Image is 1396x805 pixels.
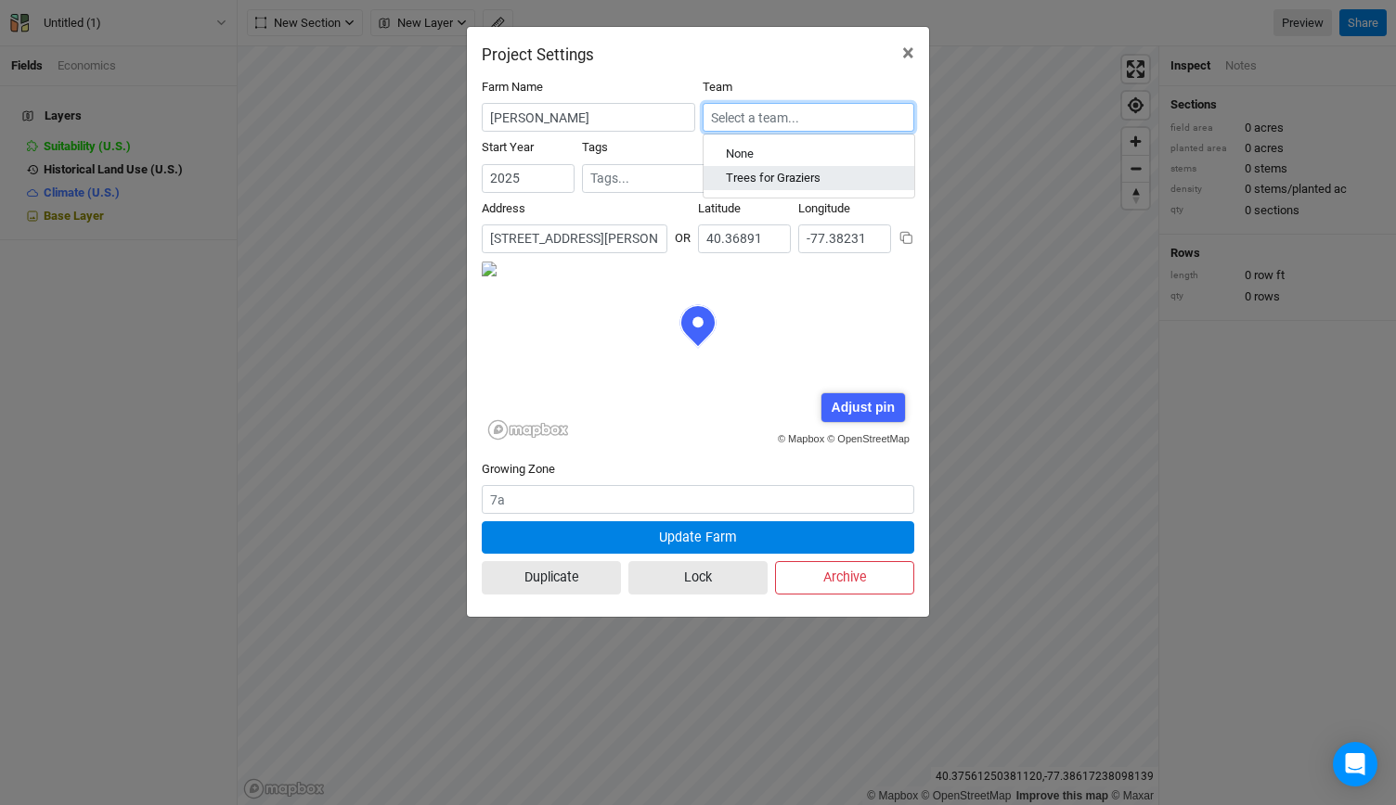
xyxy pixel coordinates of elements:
[482,103,695,132] input: Project/Farm Name
[482,200,525,217] label: Address
[703,79,732,96] label: Team
[887,27,929,79] button: Close
[703,103,914,132] input: Select a team...
[628,561,768,594] button: Lock
[726,146,754,162] div: None
[482,79,543,96] label: Farm Name
[775,561,914,594] button: Archive
[482,561,621,594] button: Duplicate
[482,45,594,64] h2: Project Settings
[827,433,910,444] a: © OpenStreetMap
[482,139,534,156] label: Start Year
[698,224,791,253] input: Latitude
[798,224,891,253] input: Longitude
[778,433,824,444] a: © Mapbox
[698,200,741,217] label: Latitude
[487,419,569,441] a: Mapbox logo
[798,200,850,217] label: Longitude
[590,169,898,188] input: Tags...
[482,224,667,253] input: Address (123 James St...)
[703,134,915,198] div: menu-options
[582,139,608,156] label: Tags
[1333,742,1377,786] div: Open Intercom Messenger
[902,40,914,66] span: ×
[704,142,914,166] a: None
[821,393,904,422] div: Adjust pin
[898,230,914,246] button: Copy
[704,167,914,191] a: Trees for Graziers
[726,171,821,187] div: Trees for Graziers
[482,461,555,478] label: Growing Zone
[482,485,914,514] input: 7a
[675,215,691,247] div: OR
[482,164,575,193] input: Start Year
[482,521,914,554] button: Update Farm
